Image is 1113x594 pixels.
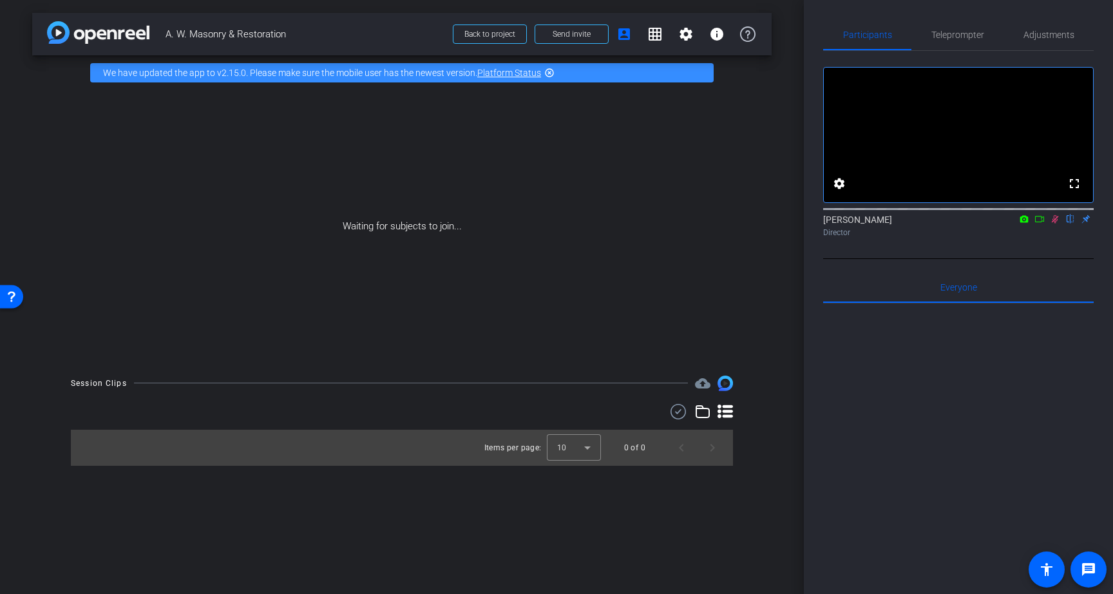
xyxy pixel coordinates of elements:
[718,376,733,391] img: Session clips
[624,441,645,454] div: 0 of 0
[535,24,609,44] button: Send invite
[453,24,527,44] button: Back to project
[940,283,977,292] span: Everyone
[616,26,632,42] mat-icon: account_box
[647,26,663,42] mat-icon: grid_on
[1081,562,1096,577] mat-icon: message
[477,68,541,78] a: Platform Status
[166,21,445,47] span: A. W. Masonry & Restoration
[553,29,591,39] span: Send invite
[484,441,542,454] div: Items per page:
[47,21,149,44] img: app-logo
[544,68,555,78] mat-icon: highlight_off
[931,30,984,39] span: Teleprompter
[823,227,1094,238] div: Director
[709,26,725,42] mat-icon: info
[697,432,728,463] button: Next page
[678,26,694,42] mat-icon: settings
[1039,562,1054,577] mat-icon: accessibility
[695,376,710,391] mat-icon: cloud_upload
[823,213,1094,238] div: [PERSON_NAME]
[1063,213,1078,224] mat-icon: flip
[832,176,847,191] mat-icon: settings
[90,63,714,82] div: We have updated the app to v2.15.0. Please make sure the mobile user has the newest version.
[464,30,515,39] span: Back to project
[1023,30,1074,39] span: Adjustments
[695,376,710,391] span: Destinations for your clips
[1067,176,1082,191] mat-icon: fullscreen
[32,90,772,363] div: Waiting for subjects to join...
[71,377,127,390] div: Session Clips
[843,30,892,39] span: Participants
[666,432,697,463] button: Previous page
